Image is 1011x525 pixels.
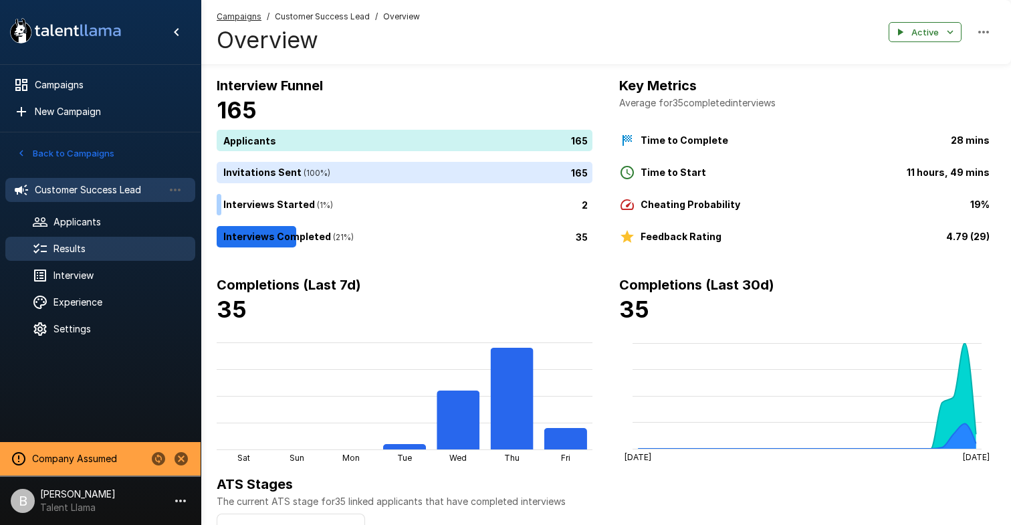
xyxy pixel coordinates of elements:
span: / [375,10,378,23]
b: 165 [217,96,257,124]
b: Interview Funnel [217,78,323,94]
tspan: Sat [237,453,250,463]
tspan: [DATE] [963,452,990,462]
span: Overview [383,10,420,23]
button: Active [889,22,962,43]
b: Time to Complete [641,134,728,146]
tspan: Wed [449,453,467,463]
p: The current ATS stage for 35 linked applicants that have completed interviews [217,495,995,508]
tspan: Fri [561,453,570,463]
b: 28 mins [951,134,990,146]
b: 4.79 (29) [946,231,990,242]
b: Key Metrics [619,78,697,94]
u: Campaigns [217,11,261,21]
tspan: Thu [504,453,520,463]
b: 11 hours, 49 mins [907,167,990,178]
p: 2 [582,197,588,211]
p: 35 [576,229,588,243]
tspan: [DATE] [625,452,651,462]
h4: Overview [217,26,420,54]
b: Feedback Rating [641,231,721,242]
tspan: Tue [397,453,412,463]
b: 19% [970,199,990,210]
p: 165 [571,165,588,179]
b: ATS Stages [217,476,293,492]
b: Completions (Last 7d) [217,277,361,293]
b: Time to Start [641,167,706,178]
b: 35 [619,296,649,323]
tspan: Sun [290,453,304,463]
b: Completions (Last 30d) [619,277,774,293]
tspan: Mon [342,453,360,463]
b: Cheating Probability [641,199,740,210]
p: 165 [571,133,588,147]
span: / [267,10,269,23]
span: Customer Success Lead [275,10,370,23]
b: 35 [217,296,247,323]
p: Average for 35 completed interviews [619,96,995,110]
